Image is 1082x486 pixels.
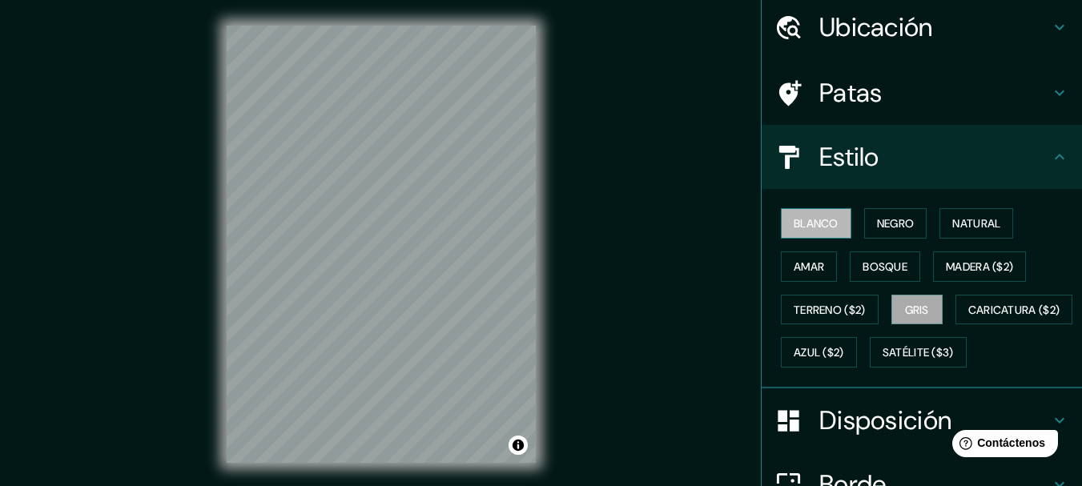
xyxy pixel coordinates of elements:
button: Blanco [781,208,851,239]
font: Gris [905,303,929,317]
font: Bosque [863,259,907,274]
button: Natural [939,208,1013,239]
font: Blanco [794,216,839,231]
font: Satélite ($3) [883,346,954,360]
button: Activar o desactivar atribución [509,436,528,455]
font: Amar [794,259,824,274]
button: Amar [781,251,837,282]
button: Azul ($2) [781,337,857,368]
font: Azul ($2) [794,346,844,360]
button: Gris [891,295,943,325]
button: Satélite ($3) [870,337,967,368]
font: Disposición [819,404,951,437]
font: Estilo [819,140,879,174]
div: Estilo [762,125,1082,189]
font: Terreno ($2) [794,303,866,317]
button: Bosque [850,251,920,282]
font: Madera ($2) [946,259,1013,274]
canvas: Mapa [227,26,536,463]
button: Caricatura ($2) [955,295,1073,325]
font: Ubicación [819,10,933,44]
button: Madera ($2) [933,251,1026,282]
font: Natural [952,216,1000,231]
iframe: Lanzador de widgets de ayuda [939,424,1064,468]
div: Disposición [762,388,1082,452]
button: Negro [864,208,927,239]
font: Patas [819,76,883,110]
button: Terreno ($2) [781,295,879,325]
div: Patas [762,61,1082,125]
font: Caricatura ($2) [968,303,1060,317]
font: Negro [877,216,915,231]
